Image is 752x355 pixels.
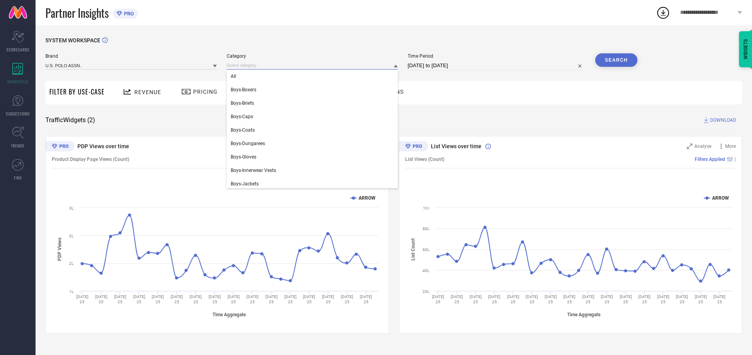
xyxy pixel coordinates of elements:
span: Filters Applied [695,157,725,162]
svg: Zoom [687,144,692,149]
text: [DATE] 25 [341,295,353,304]
text: [DATE] 25 [563,295,575,304]
text: 40L [423,268,430,273]
span: Traffic Widgets ( 2 ) [45,116,95,124]
span: Partner Insights [45,5,109,21]
span: Boys-Coats [231,127,255,133]
text: 20L [423,289,430,294]
div: Boys-Gloves [227,150,398,164]
text: [DATE] 25 [227,295,240,304]
span: More [725,144,736,149]
text: [DATE] 25 [470,295,482,304]
div: Boys-Coats [227,123,398,137]
text: [DATE] 25 [209,295,221,304]
span: Brand [45,53,217,59]
input: Select time period [408,61,585,70]
text: [DATE] 25 [638,295,650,304]
text: [DATE] 25 [695,295,707,304]
text: [DATE] 25 [620,295,632,304]
span: Boys-Briefs [231,100,254,106]
span: Analyse [694,144,711,149]
span: Boys-Dungarees [231,141,265,146]
span: Boys-Caps [231,114,253,119]
text: 80L [423,227,430,231]
text: [DATE] 25 [152,295,164,304]
text: [DATE] 25 [133,295,145,304]
span: Time Period [408,53,585,59]
span: All [231,74,236,79]
span: SUGGESTIONS [6,111,30,117]
span: Filter By Use-Case [49,87,105,96]
text: [DATE] 25 [582,295,594,304]
tspan: List Count [410,238,416,261]
text: [DATE] 25 [526,295,538,304]
text: [DATE] 25 [246,295,259,304]
text: 2L [69,234,74,238]
span: Revenue [134,89,161,95]
span: Product Display Page Views (Count) [52,157,129,162]
text: ARROW [359,195,376,201]
div: Boys-Jackets [227,177,398,191]
span: SYSTEM WORKSPACE [45,37,100,43]
text: [DATE] 25 [488,295,500,304]
text: [DATE] 25 [601,295,613,304]
span: SCORECARDS [6,47,30,53]
text: [DATE] 25 [360,295,372,304]
span: | [735,157,736,162]
text: [DATE] 25 [507,295,519,304]
text: 60L [423,247,430,252]
text: [DATE] 25 [545,295,557,304]
span: Pricing [193,89,218,95]
text: [DATE] 25 [432,295,444,304]
span: DOWNLOAD [710,116,736,124]
text: [DATE] 25 [713,295,726,304]
div: All [227,70,398,83]
div: Boys-Innerwear Vests [227,164,398,177]
div: Premium [399,141,428,153]
tspan: PDP Views [57,238,62,261]
span: PDP Views over time [77,143,129,149]
span: Boys-Innerwear Vests [231,168,276,173]
span: List Views over time [431,143,481,149]
span: Boys-Jackets [231,181,259,187]
text: [DATE] 25 [676,295,688,304]
text: [DATE] 25 [171,295,183,304]
text: ARROW [712,195,729,201]
span: WORKSPACE [7,79,29,85]
div: Boys-Caps [227,110,398,123]
span: Boys-Boxers [231,87,256,93]
text: [DATE] 25 [95,295,107,304]
span: List Views (Count) [405,157,444,162]
span: PRO [122,11,134,17]
tspan: Time Aggregate [212,312,246,317]
text: 2L [69,261,74,266]
text: [DATE] 25 [284,295,297,304]
span: Category [227,53,398,59]
tspan: Time Aggregate [567,312,601,317]
text: [DATE] 25 [303,295,315,304]
input: Select category [227,61,398,70]
div: Open download list [656,6,670,20]
text: 1Cr [423,206,430,210]
text: [DATE] 25 [451,295,463,304]
text: [DATE] 25 [76,295,88,304]
div: Premium [45,141,75,153]
text: 3L [69,206,74,210]
text: [DATE] 25 [322,295,334,304]
span: TRENDS [11,143,24,149]
span: Boys-Gloves [231,154,256,160]
text: [DATE] 25 [190,295,202,304]
div: Boys-Boxers [227,83,398,96]
text: 1L [69,289,74,294]
span: FWD [14,175,22,181]
text: [DATE] 25 [657,295,669,304]
text: [DATE] 25 [265,295,278,304]
div: Boys-Dungarees [227,137,398,150]
div: Boys-Briefs [227,96,398,110]
text: [DATE] 25 [114,295,126,304]
button: Search [595,53,638,67]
